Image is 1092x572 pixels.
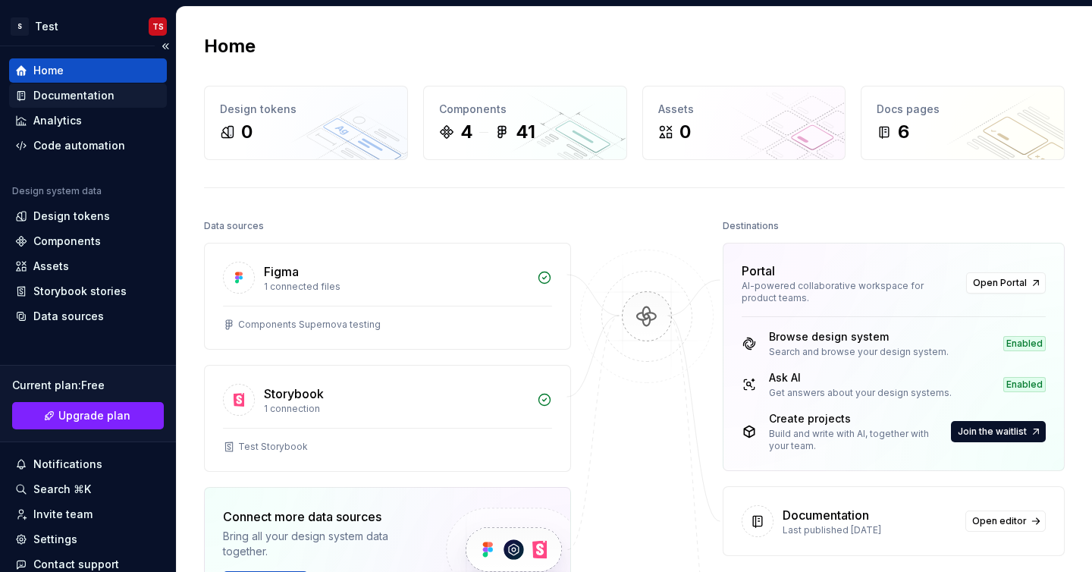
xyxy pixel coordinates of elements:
[439,102,611,117] div: Components
[33,234,101,249] div: Components
[33,284,127,299] div: Storybook stories
[155,36,176,57] button: Collapse sidebar
[769,387,952,399] div: Get answers about your design systems.
[9,229,167,253] a: Components
[33,63,64,78] div: Home
[3,10,173,42] button: STestTS
[11,17,29,36] div: S
[204,243,571,350] a: Figma1 connected filesComponents Supernova testing
[35,19,58,34] div: Test
[973,277,1027,289] span: Open Portal
[972,515,1027,527] span: Open editor
[33,457,102,472] div: Notifications
[238,319,381,331] div: Components Supernova testing
[1003,336,1046,351] div: Enabled
[9,279,167,303] a: Storybook stories
[223,529,420,559] div: Bring all your design system data together.
[9,58,167,83] a: Home
[223,508,420,526] div: Connect more data sources
[9,83,167,108] a: Documentation
[783,524,956,536] div: Last published [DATE]
[204,86,408,160] a: Design tokens0
[238,441,308,453] div: Test Storybook
[679,120,691,144] div: 0
[33,138,125,153] div: Code automation
[742,262,775,280] div: Portal
[33,259,69,274] div: Assets
[783,506,869,524] div: Documentation
[33,532,77,547] div: Settings
[33,113,82,128] div: Analytics
[264,385,324,403] div: Storybook
[642,86,846,160] a: Assets0
[516,120,535,144] div: 41
[958,426,1027,438] span: Join the waitlist
[898,120,909,144] div: 6
[204,34,256,58] h2: Home
[9,304,167,328] a: Data sources
[204,215,264,237] div: Data sources
[264,281,528,293] div: 1 connected files
[264,403,528,415] div: 1 connection
[9,204,167,228] a: Design tokens
[423,86,627,160] a: Components441
[264,262,299,281] div: Figma
[33,209,110,224] div: Design tokens
[33,482,91,497] div: Search ⌘K
[204,365,571,472] a: Storybook1 connectionTest Storybook
[951,421,1046,442] button: Join the waitlist
[9,477,167,501] button: Search ⌘K
[861,86,1065,160] a: Docs pages6
[9,254,167,278] a: Assets
[9,134,167,158] a: Code automation
[9,108,167,133] a: Analytics
[58,408,130,423] span: Upgrade plan
[33,557,119,572] div: Contact support
[460,120,473,144] div: 4
[12,402,164,429] button: Upgrade plan
[33,507,93,522] div: Invite team
[769,370,952,385] div: Ask AI
[769,428,948,452] div: Build and write with AI, together with your team.
[33,309,104,324] div: Data sources
[152,20,164,33] div: TS
[1003,377,1046,392] div: Enabled
[965,511,1046,532] a: Open editor
[9,452,167,476] button: Notifications
[9,502,167,526] a: Invite team
[9,527,167,552] a: Settings
[723,215,779,237] div: Destinations
[12,185,102,197] div: Design system data
[877,102,1049,117] div: Docs pages
[658,102,830,117] div: Assets
[769,411,948,426] div: Create projects
[742,280,957,304] div: AI-powered collaborative workspace for product teams.
[769,329,949,344] div: Browse design system
[220,102,392,117] div: Design tokens
[966,272,1046,294] a: Open Portal
[769,346,949,358] div: Search and browse your design system.
[33,88,115,103] div: Documentation
[241,120,253,144] div: 0
[12,378,164,393] div: Current plan : Free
